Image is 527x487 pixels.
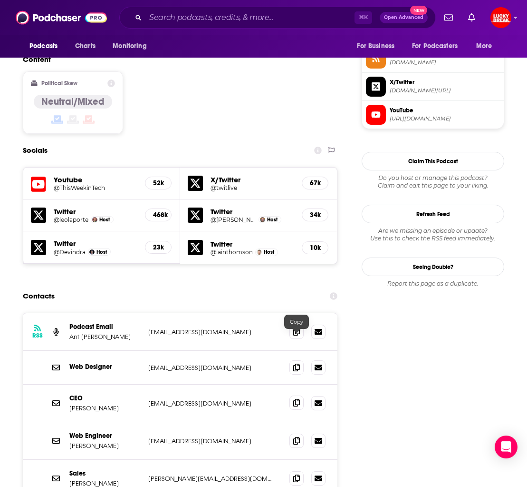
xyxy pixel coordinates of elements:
[148,328,274,336] p: [EMAIL_ADDRESS][DOMAIN_NAME]
[476,40,492,53] span: More
[41,96,105,108] h4: Neutral/Mixed
[119,7,436,29] div: Search podcasts, credits, & more...
[153,211,163,219] h5: 468k
[99,217,110,223] span: Host
[490,7,511,28] button: Show profile menu
[464,10,479,26] a: Show notifications dropdown
[390,115,500,122] span: https://www.youtube.com/@ThisWeekinTech
[75,40,96,53] span: Charts
[69,469,141,477] p: Sales
[362,174,504,182] span: Do you host or manage this podcast?
[310,244,320,252] h5: 10k
[92,217,97,222] img: Leo Laporte
[69,37,101,55] a: Charts
[495,436,517,458] div: Open Intercom Messenger
[362,174,504,189] div: Claim and edit this page to your liking.
[54,248,86,256] a: @Devindra
[211,248,253,256] a: @iainthomson
[69,432,141,440] p: Web Engineer
[211,175,294,184] h5: X/Twitter
[362,205,504,223] button: Refresh Feed
[390,87,500,94] span: twitter.com/twitlive
[257,249,262,255] img: Iain Thomson
[54,239,137,248] h5: Twitter
[54,175,137,184] h5: Youtube
[406,37,471,55] button: open menu
[310,211,320,219] h5: 34k
[470,37,504,55] button: open menu
[148,437,274,445] p: [EMAIL_ADDRESS][DOMAIN_NAME]
[23,141,48,159] h2: Socials
[153,179,163,187] h5: 52k
[23,37,70,55] button: open menu
[96,249,107,255] span: Host
[113,40,146,53] span: Monitoring
[267,217,278,223] span: Host
[362,258,504,276] a: Seeing Double?
[54,184,137,191] a: @ThisWeekinTech
[390,78,500,87] span: X/Twitter
[211,216,256,223] a: @[PERSON_NAME]
[23,287,55,305] h2: Contacts
[260,217,265,222] img: Jason Howell
[211,184,294,191] a: @twitlive
[29,40,57,53] span: Podcasts
[384,15,423,20] span: Open Advanced
[366,49,500,69] a: RSS Feed[DOMAIN_NAME]
[390,106,500,115] span: YouTube
[41,80,77,87] h2: Political Skew
[350,37,406,55] button: open menu
[264,249,274,255] span: Host
[366,77,500,97] a: X/Twitter[DOMAIN_NAME][URL]
[23,55,330,64] h2: Content
[153,243,163,251] h5: 23k
[362,280,504,288] div: Report this page as a duplicate.
[32,332,43,339] h3: RSS
[490,7,511,28] span: Logged in as annagregory
[211,239,294,248] h5: Twitter
[69,442,141,450] p: [PERSON_NAME]
[490,7,511,28] img: User Profile
[69,323,141,331] p: Podcast Email
[69,394,141,402] p: CEO
[390,59,500,66] span: feeds.twit.tv
[16,9,107,27] img: Podchaser - Follow, Share and Rate Podcasts
[106,37,159,55] button: open menu
[412,40,458,53] span: For Podcasters
[380,12,428,23] button: Open AdvancedNew
[284,315,309,329] div: Copy
[69,363,141,371] p: Web Designer
[89,249,95,255] img: Devindra Hardawar
[310,179,320,187] h5: 67k
[366,105,500,125] a: YouTube[URL][DOMAIN_NAME]
[362,152,504,170] button: Claim This Podcast
[362,227,504,242] div: Are we missing an episode or update? Use this to check the RSS feed immediately.
[410,6,427,15] span: New
[69,404,141,412] p: [PERSON_NAME]
[148,475,274,483] p: [PERSON_NAME][EMAIL_ADDRESS][DOMAIN_NAME]
[148,364,274,372] p: [EMAIL_ADDRESS][DOMAIN_NAME]
[145,10,355,25] input: Search podcasts, credits, & more...
[355,11,372,24] span: ⌘ K
[441,10,457,26] a: Show notifications dropdown
[148,399,274,407] p: [EMAIL_ADDRESS][DOMAIN_NAME]
[54,207,137,216] h5: Twitter
[54,216,88,223] a: @leolaporte
[357,40,394,53] span: For Business
[69,333,141,341] p: Ant [PERSON_NAME]
[211,207,294,216] h5: Twitter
